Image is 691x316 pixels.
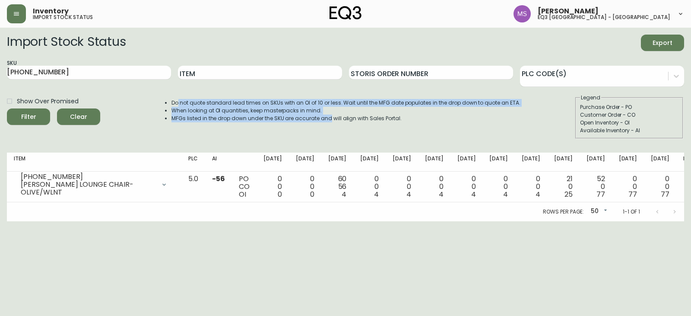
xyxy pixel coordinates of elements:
[522,175,540,198] div: 0 0
[418,153,450,172] th: [DATE]
[536,189,540,199] span: 4
[7,153,181,172] th: Item
[386,153,418,172] th: [DATE]
[661,189,669,199] span: 77
[580,127,678,134] div: Available Inventory - AI
[644,153,676,172] th: [DATE]
[171,107,520,115] li: When looking at OI quantities, keep masterpacks in mind.
[439,189,444,199] span: 4
[580,94,601,102] legend: Legend
[425,175,444,198] div: 0 0
[330,6,361,20] img: logo
[239,175,250,198] div: PO CO
[515,153,547,172] th: [DATE]
[580,103,678,111] div: Purchase Order - PO
[619,175,637,198] div: 0 0
[641,35,684,51] button: Export
[360,175,379,198] div: 0 0
[239,189,246,199] span: OI
[17,97,79,106] span: Show Over Promised
[564,189,573,199] span: 25
[623,208,640,216] p: 1-1 of 1
[328,175,347,198] div: 60 56
[296,175,314,198] div: 0 0
[547,153,580,172] th: [DATE]
[503,189,508,199] span: 4
[64,112,93,122] span: Clear
[471,189,476,199] span: 4
[554,175,573,198] div: 21 0
[450,153,483,172] th: [DATE]
[14,175,174,194] div: [PHONE_NUMBER][PERSON_NAME] LOUNGE CHAIR-OLIVE/WLNT
[648,38,677,48] span: Export
[7,35,126,51] h2: Import Stock Status
[7,109,50,125] button: Filter
[457,175,476,198] div: 0 0
[586,175,605,198] div: 52 0
[289,153,321,172] th: [DATE]
[212,174,225,184] span: -56
[21,173,155,181] div: [PHONE_NUMBER]
[612,153,644,172] th: [DATE]
[374,189,379,199] span: 4
[171,115,520,122] li: MFGs listed in the drop down under the SKU are accurate and will align with Sales Portal.
[171,99,520,107] li: Do not quote standard lead times on SKUs with an OI of 10 or less. Wait until the MFG date popula...
[580,119,678,127] div: Open Inventory - OI
[651,175,669,198] div: 0 0
[57,109,100,125] button: Clear
[181,172,205,202] td: 5.0
[257,153,289,172] th: [DATE]
[353,153,386,172] th: [DATE]
[21,112,36,122] div: Filter
[538,8,599,15] span: [PERSON_NAME]
[310,189,314,199] span: 0
[628,189,637,199] span: 77
[538,15,670,20] h5: eq3 [GEOGRAPHIC_DATA] - [GEOGRAPHIC_DATA]
[393,175,411,198] div: 0 0
[33,15,93,20] h5: import stock status
[580,111,678,119] div: Customer Order - CO
[543,208,584,216] p: Rows per page:
[482,153,515,172] th: [DATE]
[406,189,411,199] span: 4
[21,181,155,196] div: [PERSON_NAME] LOUNGE CHAIR-OLIVE/WLNT
[278,189,282,199] span: 0
[596,189,605,199] span: 77
[205,153,232,172] th: AI
[587,204,609,219] div: 50
[181,153,205,172] th: PLC
[321,153,354,172] th: [DATE]
[489,175,508,198] div: 0 0
[513,5,531,22] img: 1b6e43211f6f3cc0b0729c9049b8e7af
[33,8,69,15] span: Inventory
[342,189,346,199] span: 4
[263,175,282,198] div: 0 0
[580,153,612,172] th: [DATE]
